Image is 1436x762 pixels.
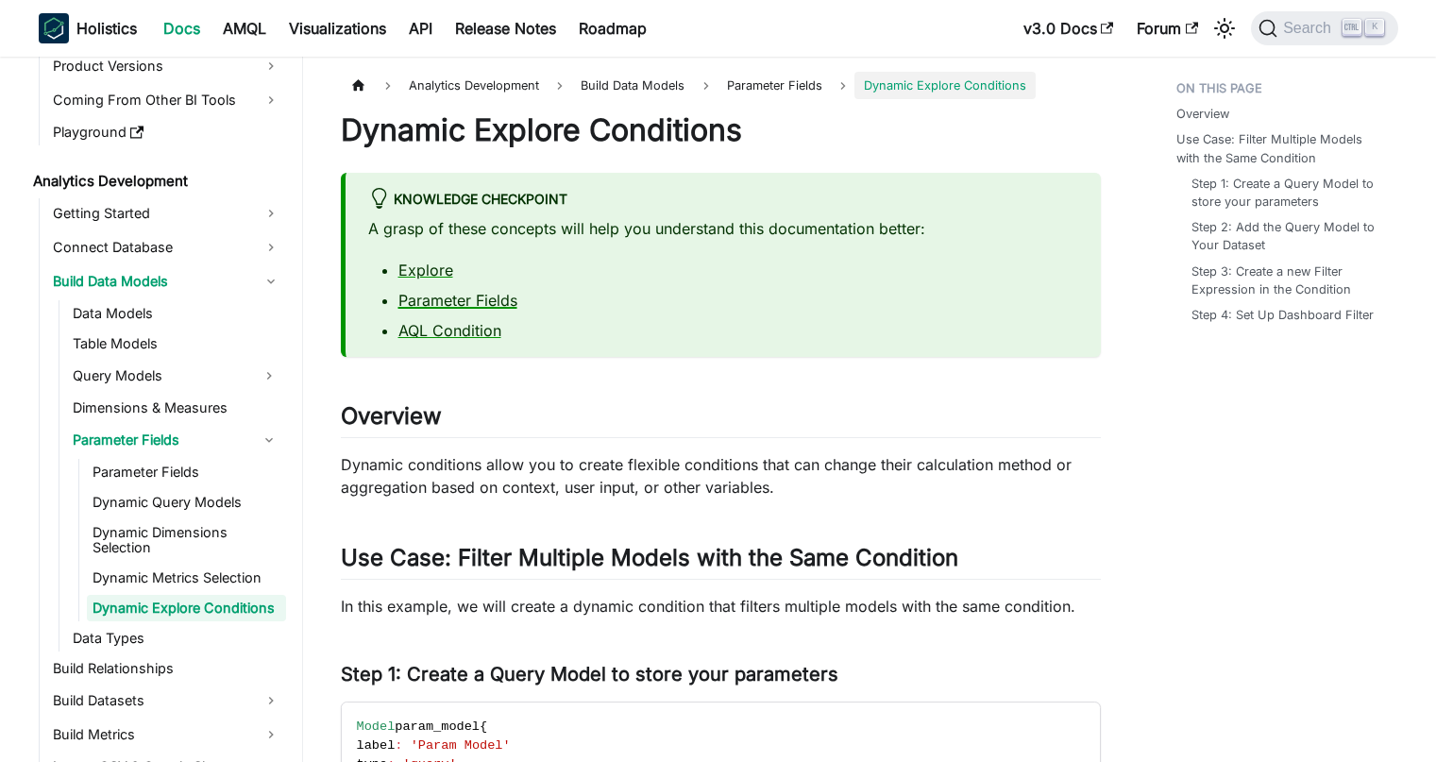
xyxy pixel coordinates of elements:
[395,738,402,753] span: :
[87,489,286,516] a: Dynamic Query Models
[1191,262,1379,298] a: Step 3: Create a new Filter Expression in the Condition
[67,300,286,327] a: Data Models
[480,720,487,734] span: {
[398,321,501,340] a: AQL Condition
[718,72,832,99] a: Parameter Fields
[67,361,252,391] a: Query Models
[411,738,511,753] span: 'Param Model'
[252,425,286,455] button: Collapse sidebar category 'Parameter Fields'
[39,13,137,43] a: HolisticsHolistics
[47,198,286,229] a: Getting Started
[20,57,303,762] nav: Docs sidebar
[341,402,1101,438] h2: Overview
[1365,19,1384,36] kbd: K
[67,330,286,357] a: Table Models
[27,168,286,195] a: Analytics Development
[47,85,286,115] a: Coming From Other BI Tools
[727,78,822,93] span: Parameter Fields
[571,72,694,99] span: Build Data Models
[47,119,286,145] a: Playground
[47,232,286,262] a: Connect Database
[357,738,396,753] span: label
[1191,175,1379,211] a: Step 1: Create a Query Model to store your parameters
[67,395,286,421] a: Dimensions & Measures
[854,72,1036,99] span: Dynamic Explore Conditions
[252,361,286,391] button: Expand sidebar category 'Query Models'
[67,625,286,652] a: Data Types
[67,425,252,455] a: Parameter Fields
[398,291,517,310] a: Parameter Fields
[47,655,286,682] a: Build Relationships
[211,13,278,43] a: AMQL
[1191,218,1379,254] a: Step 2: Add the Query Model to Your Dataset
[341,544,1101,580] h2: Use Case: Filter Multiple Models with the Same Condition
[341,72,377,99] a: Home page
[1125,13,1209,43] a: Forum
[341,72,1101,99] nav: Breadcrumbs
[1277,20,1343,37] span: Search
[1176,105,1229,123] a: Overview
[1191,306,1374,324] a: Step 4: Set Up Dashboard Filter
[341,663,1101,686] h3: Step 1: Create a Query Model to store your parameters
[444,13,567,43] a: Release Notes
[278,13,397,43] a: Visualizations
[47,720,286,750] a: Build Metrics
[341,111,1101,149] h1: Dynamic Explore Conditions
[1209,13,1240,43] button: Switch between dark and light mode (currently light mode)
[395,720,480,734] span: param_model
[341,453,1101,499] p: Dynamic conditions allow you to create flexible conditions that can change their calculation meth...
[87,459,286,485] a: Parameter Fields
[87,519,286,561] a: Dynamic Dimensions Selection
[47,686,286,716] a: Build Datasets
[1012,13,1125,43] a: v3.0 Docs
[1251,11,1397,45] button: Search (Ctrl+K)
[87,565,286,591] a: Dynamic Metrics Selection
[398,261,453,279] a: Explore
[341,595,1101,618] p: In this example, we will create a dynamic condition that filters multiple models with the same co...
[152,13,211,43] a: Docs
[397,13,444,43] a: API
[357,720,396,734] span: Model
[368,188,1078,212] div: knowledge checkpoint
[1176,130,1387,166] a: Use Case: Filter Multiple Models with the Same Condition
[47,266,286,296] a: Build Data Models
[76,17,137,40] b: Holistics
[87,595,286,621] a: Dynamic Explore Conditions
[399,72,549,99] span: Analytics Development
[47,51,286,81] a: Product Versions
[39,13,69,43] img: Holistics
[368,217,1078,240] p: A grasp of these concepts will help you understand this documentation better:
[567,13,658,43] a: Roadmap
